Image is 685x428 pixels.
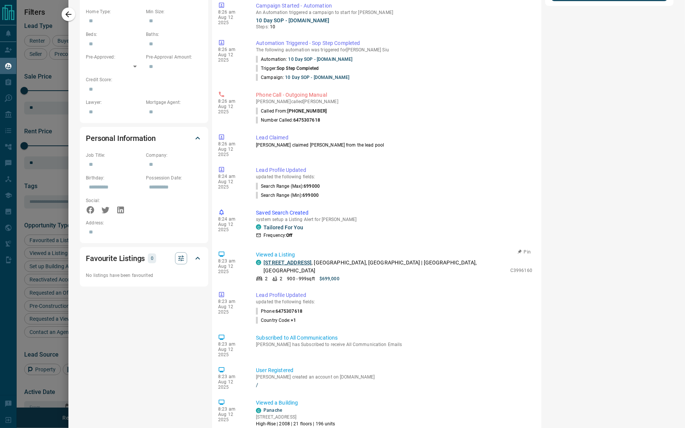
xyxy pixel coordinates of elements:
[218,341,245,347] p: 8:23 am
[287,275,315,282] p: 900 - 999 sqft
[263,224,303,230] a: Tailored For You
[256,65,319,72] p: Trigger:
[256,47,532,53] p: The following automation was triggered for [PERSON_NAME] Siu
[256,209,532,217] p: Saved Search Created
[256,117,320,124] p: Number Called:
[513,249,535,255] button: Pin
[256,108,327,114] p: Called From:
[146,152,202,159] p: Company:
[276,309,302,314] span: 6475307618
[256,299,532,304] p: updated the following fields:
[256,224,261,230] div: condos.ca
[265,275,268,282] p: 2
[256,217,532,222] p: system setup a Listing Alert for [PERSON_NAME]
[256,2,532,10] p: Campaign Started - Automation
[256,23,532,30] p: Steps:
[218,47,245,52] p: 8:26 am
[86,249,202,267] div: Favourite Listings0
[86,252,145,264] h2: Favourite Listings
[256,17,329,23] a: 10 Day SOP - [DOMAIN_NAME]
[256,99,532,104] p: [PERSON_NAME] called [PERSON_NAME]
[86,54,142,60] p: Pre-Approved:
[218,406,245,412] p: 8:23 am
[256,382,532,388] a: /
[218,9,245,15] p: 8:26 am
[256,251,532,259] p: Viewed a Listing
[218,347,245,357] p: Aug 12 2025
[256,420,335,427] p: High-Rise | 2008 | 21 floors | 196 units
[86,152,142,159] p: Job Title:
[288,108,327,114] span: [PHONE_NUMBER]
[319,275,339,282] p: $699,000
[86,99,142,106] p: Lawyer:
[263,408,282,413] a: Panache
[256,39,532,47] p: Automation Triggered - Sop Step Completed
[304,184,320,189] span: 699000
[285,75,349,80] a: 10 Day SOP - [DOMAIN_NAME]
[256,260,261,265] div: condos.ca
[256,134,532,142] p: Lead Claimed
[280,275,282,282] p: 2
[291,318,296,323] span: +1
[218,299,245,304] p: 8:23 am
[146,31,202,38] p: Baths:
[218,174,245,179] p: 8:24 am
[256,291,532,299] p: Lead Profile Updated
[218,374,245,379] p: 8:23 am
[146,175,202,181] p: Possession Date:
[218,15,245,25] p: Aug 12 2025
[263,260,312,266] a: [STREET_ADDRESS]
[86,8,142,15] p: Home Type:
[256,174,532,179] p: updated the following fields:
[86,129,202,147] div: Personal Information
[270,24,275,29] span: 10
[256,192,319,199] p: Search Range (Min) :
[256,408,261,413] div: condos.ca
[218,52,245,63] p: Aug 12 2025
[218,304,245,315] p: Aug 12 2025
[218,379,245,390] p: Aug 12 2025
[256,166,532,174] p: Lead Profile Updated
[86,272,202,279] p: No listings have been favourited
[146,8,202,15] p: Min Size:
[218,412,245,422] p: Aug 12 2025
[256,342,532,347] p: [PERSON_NAME] has Subscribed to receive All Communication Emails
[86,76,202,83] p: Credit Score:
[218,258,245,264] p: 8:23 am
[218,264,245,274] p: Aug 12 2025
[256,374,532,380] p: [PERSON_NAME] created an account on [DOMAIN_NAME]
[86,175,142,181] p: Birthday:
[218,222,245,232] p: Aug 12 2025
[286,233,292,238] strong: Off
[146,54,202,60] p: Pre-Approval Amount:
[218,216,245,222] p: 8:24 am
[288,57,353,62] a: 10 Day SOP - [DOMAIN_NAME]
[256,74,349,81] p: Campaign:
[263,259,507,275] p: , [GEOGRAPHIC_DATA], [GEOGRAPHIC_DATA] | [GEOGRAPHIC_DATA], [GEOGRAPHIC_DATA]
[256,414,335,420] p: [STREET_ADDRESS]
[86,132,156,144] h2: Personal Information
[510,267,532,274] p: C3996160
[146,99,202,106] p: Mortgage Agent:
[256,10,532,15] p: An Automation triggered a campaign to start for [PERSON_NAME]
[150,254,154,263] p: 0
[86,31,142,38] p: Beds:
[256,399,532,407] p: Viewed a Building
[256,308,302,315] p: Phone :
[256,334,532,342] p: Subscribed to All Communications
[218,147,245,157] p: Aug 12 2025
[218,179,245,190] p: Aug 12 2025
[256,142,532,148] p: [PERSON_NAME] claimed [PERSON_NAME] from the lead pool
[218,104,245,114] p: Aug 12 2025
[256,183,320,190] p: Search Range (Max) :
[293,117,320,123] span: 6475307618
[86,219,202,226] p: Address:
[86,197,142,204] p: Social:
[277,66,319,71] span: Sop Step Completed
[256,56,352,63] p: Automation:
[218,141,245,147] p: 8:26 am
[263,232,292,239] p: Frequency:
[256,91,532,99] p: Phone Call - Outgoing Manual
[302,193,319,198] span: 699000
[218,99,245,104] p: 8:26 am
